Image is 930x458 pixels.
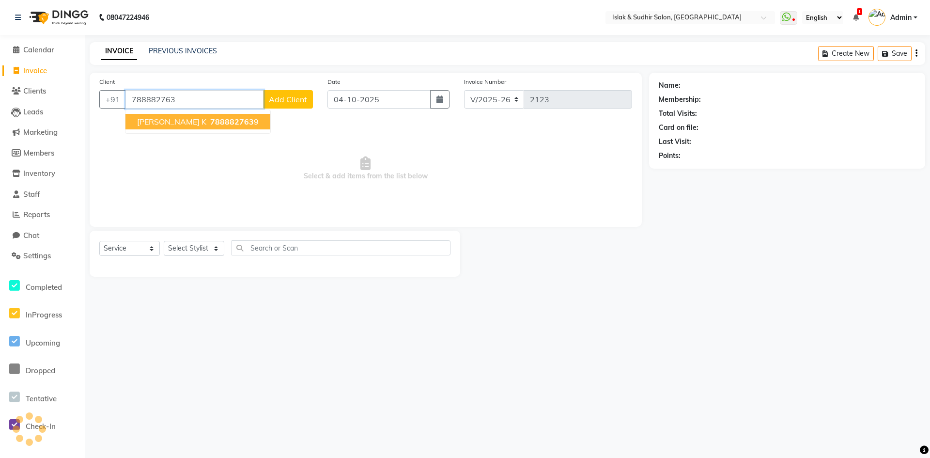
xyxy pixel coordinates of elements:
button: Save [878,46,912,61]
a: Marketing [2,127,82,138]
button: Add Client [263,90,313,109]
button: Create New [818,46,874,61]
div: Membership: [659,95,701,105]
a: Inventory [2,168,82,179]
div: Card on file: [659,123,698,133]
span: Staff [23,190,40,199]
span: Select & add items from the list below [99,120,632,217]
span: Calendar [23,45,54,54]
label: Client [99,78,115,86]
span: Dropped [26,366,55,375]
label: Invoice Number [464,78,506,86]
span: Marketing [23,127,58,137]
b: 08047224946 [107,4,149,31]
span: Leads [23,107,43,116]
img: Admin [868,9,885,26]
div: Name: [659,80,681,91]
a: Calendar [2,45,82,56]
input: Search by Name/Mobile/Email/Code [125,90,263,109]
span: 1 [857,8,862,15]
a: 1 [853,13,859,22]
span: Completed [26,283,62,292]
span: Tentative [26,394,57,403]
a: Members [2,148,82,159]
span: Settings [23,251,51,260]
span: Chat [23,231,39,240]
label: Date [327,78,341,86]
a: Invoice [2,65,82,77]
span: Invoice [23,66,47,75]
div: Last Visit: [659,137,691,147]
a: INVOICE [101,43,137,60]
span: InProgress [26,310,62,319]
span: Admin [890,13,912,23]
span: [PERSON_NAME] K [137,117,206,126]
ngb-highlight: 9 [208,117,259,126]
span: Inventory [23,169,55,178]
a: Chat [2,230,82,241]
span: Reports [23,210,50,219]
div: Total Visits: [659,109,697,119]
span: Clients [23,86,46,95]
a: Clients [2,86,82,97]
span: 788882763 [210,117,254,126]
div: Points: [659,151,681,161]
span: Add Client [269,95,307,104]
img: logo [25,4,91,31]
input: Search or Scan [232,240,450,255]
a: Reports [2,209,82,221]
span: Members [23,148,54,158]
a: Leads [2,107,82,118]
span: Upcoming [26,338,60,347]
a: Settings [2,251,82,262]
a: PREVIOUS INVOICES [149,47,217,55]
button: +91 [99,90,126,109]
a: Staff [2,189,82,200]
